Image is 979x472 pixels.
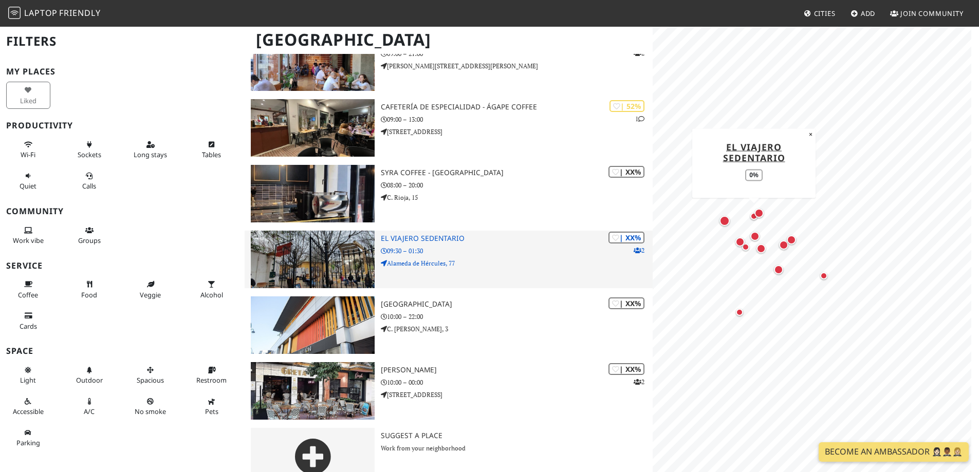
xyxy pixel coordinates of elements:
h3: My Places [6,67,238,77]
p: 08:00 – 20:00 [381,180,653,190]
span: Air conditioned [84,407,95,416]
h3: Space [6,346,238,356]
a: Nervión Plaza | XX% [GEOGRAPHIC_DATA] 10:00 – 22:00 C. [PERSON_NAME], 3 [245,296,653,354]
div: | XX% [608,297,644,309]
button: Light [6,362,50,389]
div: Map marker [733,235,747,249]
span: Restroom [196,375,227,385]
p: C. [PERSON_NAME], 3 [381,324,653,334]
a: LaptopFriendly LaptopFriendly [8,5,101,23]
span: Accessible [13,407,44,416]
button: Alcohol [190,276,234,303]
a: El Viajero Sedentario [723,140,785,163]
p: Alameda de Hércules, 77 [381,258,653,268]
div: Map marker [717,214,732,228]
div: Map marker [740,241,752,253]
p: 10:00 – 00:00 [381,377,653,387]
div: Map marker [777,238,790,252]
button: Spacious [128,362,173,389]
span: Quiet [20,181,36,191]
span: Food [81,290,97,299]
img: LaptopFriendly [8,7,21,19]
span: Laptop [24,7,58,18]
p: C. Rioja, 15 [381,193,653,202]
h2: Filters [6,26,238,57]
div: | 52% [609,100,644,112]
div: Map marker [748,230,762,243]
span: Veggie [140,290,161,299]
h3: [PERSON_NAME] [381,366,653,374]
span: Add [861,9,876,18]
a: Cities [800,4,840,23]
button: Outdoor [67,362,112,389]
p: 09:00 – 13:00 [381,115,653,124]
span: Smoke free [135,407,166,416]
button: Work vibe [6,222,50,249]
p: 10:00 – 22:00 [381,312,653,322]
div: 0% [745,169,762,181]
div: Map marker [754,242,768,255]
span: Friendly [59,7,100,18]
h3: Productivity [6,121,238,130]
span: Work-friendly tables [202,150,221,159]
button: Long stays [128,136,173,163]
div: Map marker [818,270,830,282]
button: Food [67,276,112,303]
p: [STREET_ADDRESS] [381,127,653,137]
span: Stable Wi-Fi [21,150,35,159]
div: | XX% [608,166,644,178]
button: Veggie [128,276,173,303]
h1: [GEOGRAPHIC_DATA] [248,26,651,54]
img: Syra Coffee - Rioja [251,165,375,222]
button: Accessible [6,393,50,420]
a: Greta Sevilla | XX% 2 [PERSON_NAME] 10:00 – 00:00 [STREET_ADDRESS] [245,362,653,420]
button: A/C [67,393,112,420]
span: Power sockets [78,150,101,159]
img: Cafetería de Especialidad - Ágape Coffee [251,99,375,157]
span: People working [13,236,44,245]
div: Map marker [772,263,785,276]
p: 1 [635,114,644,124]
p: [STREET_ADDRESS] [381,390,653,400]
p: 2 [634,377,644,387]
h3: Suggest a Place [381,431,653,440]
button: No smoke [128,393,173,420]
span: Pet friendly [205,407,218,416]
p: 09:30 – 01:30 [381,246,653,256]
span: Cities [814,9,836,18]
span: Spacious [137,375,164,385]
button: Calls [67,167,112,195]
p: Work from your neighborhood [381,443,653,453]
div: | XX% [608,232,644,243]
h3: Syra Coffee - [GEOGRAPHIC_DATA] [381,168,653,177]
button: Parking [6,424,50,451]
h3: Community [6,206,238,216]
span: Credit cards [20,322,37,331]
button: Groups [67,222,112,249]
div: Map marker [748,210,760,222]
button: Pets [190,393,234,420]
span: Long stays [134,150,167,159]
button: Quiet [6,167,50,195]
div: Map marker [752,206,766,220]
a: Cafetería de Especialidad - Ágape Coffee | 52% 1 Cafetería de Especialidad - Ágape Coffee 09:00 –... [245,99,653,157]
a: Join Community [886,4,968,23]
p: 2 [634,246,644,255]
img: Greta Sevilla [251,362,375,420]
h3: [GEOGRAPHIC_DATA] [381,300,653,309]
h3: Cafetería de Especialidad - Ágape Coffee [381,103,653,111]
h3: El Viajero Sedentario [381,234,653,243]
button: Restroom [190,362,234,389]
button: Coffee [6,276,50,303]
span: Alcohol [200,290,223,299]
button: Wi-Fi [6,136,50,163]
span: Coffee [18,290,38,299]
div: Map marker [785,233,798,247]
span: Join Community [900,9,964,18]
button: Cards [6,307,50,334]
button: Close popup [806,128,816,140]
button: Tables [190,136,234,163]
span: Parking [16,438,40,447]
a: Add [846,4,880,23]
span: Outdoor area [76,375,103,385]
